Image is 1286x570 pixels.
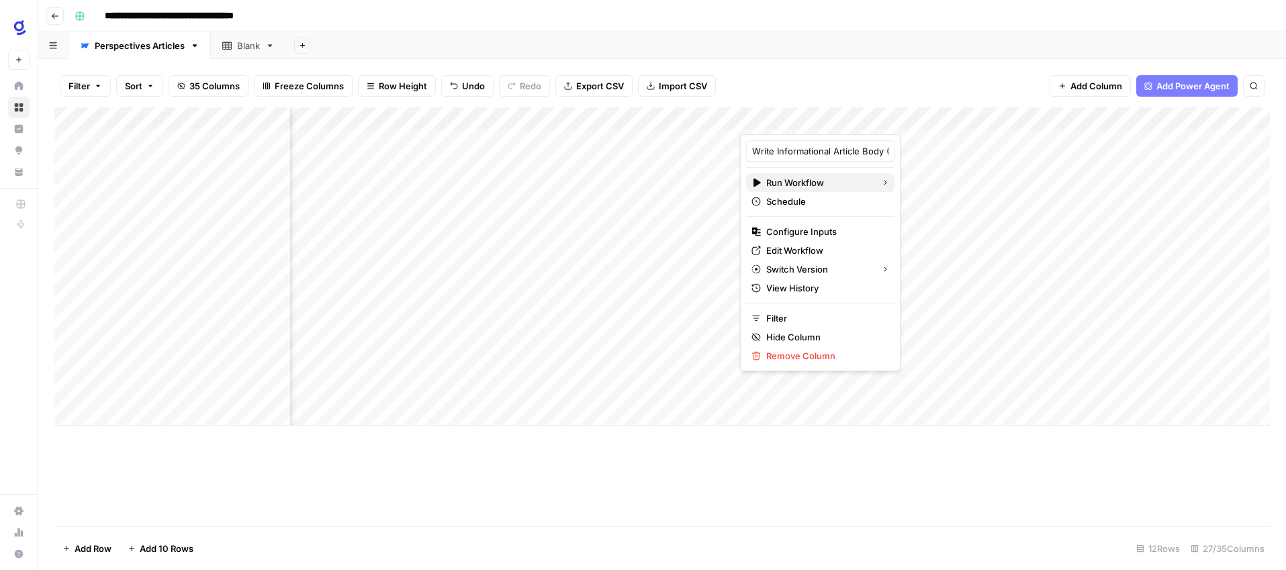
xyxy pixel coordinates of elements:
button: Add Row [54,538,120,559]
span: 35 Columns [189,79,240,93]
a: Insights [8,118,30,140]
button: Export CSV [555,75,633,97]
a: Opportunities [8,140,30,161]
span: Redo [520,79,541,93]
button: 35 Columns [169,75,248,97]
span: Export CSV [576,79,624,93]
a: Perspectives Articles [68,32,211,59]
button: Undo [441,75,494,97]
span: Filter [68,79,90,93]
button: Redo [499,75,550,97]
a: Blank [211,32,286,59]
span: Add Column [1070,79,1122,93]
span: Schedule [766,195,884,208]
span: Freeze Columns [275,79,344,93]
span: View History [766,281,884,295]
span: Configure Inputs [766,225,884,238]
span: Row Height [379,79,427,93]
span: Add 10 Rows [140,542,193,555]
button: Row Height [358,75,436,97]
button: Add Column [1050,75,1131,97]
span: Import CSV [659,79,707,93]
img: Glean SEO Ops Logo [8,15,32,40]
span: Switch Version [766,263,870,276]
span: Add Power Agent [1156,79,1230,93]
button: Freeze Columns [254,75,353,97]
a: Usage [8,522,30,543]
button: Filter [60,75,111,97]
span: Edit Workflow [766,244,884,257]
span: Hide Column [766,330,884,344]
span: Filter [766,312,884,325]
span: Add Row [75,542,111,555]
button: Add Power Agent [1136,75,1238,97]
button: Help + Support [8,543,30,565]
a: Home [8,75,30,97]
a: Browse [8,97,30,118]
span: Run Workflow [766,176,870,189]
button: Sort [116,75,163,97]
div: Blank [237,39,260,52]
span: Remove Column [766,349,884,363]
a: Settings [8,500,30,522]
div: Perspectives Articles [95,39,185,52]
span: Undo [462,79,485,93]
button: Import CSV [638,75,716,97]
button: Workspace: Glean SEO Ops [8,11,30,44]
div: 27/35 Columns [1185,538,1270,559]
a: Your Data [8,161,30,183]
div: 12 Rows [1131,538,1185,559]
span: Sort [125,79,142,93]
button: Add 10 Rows [120,538,201,559]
